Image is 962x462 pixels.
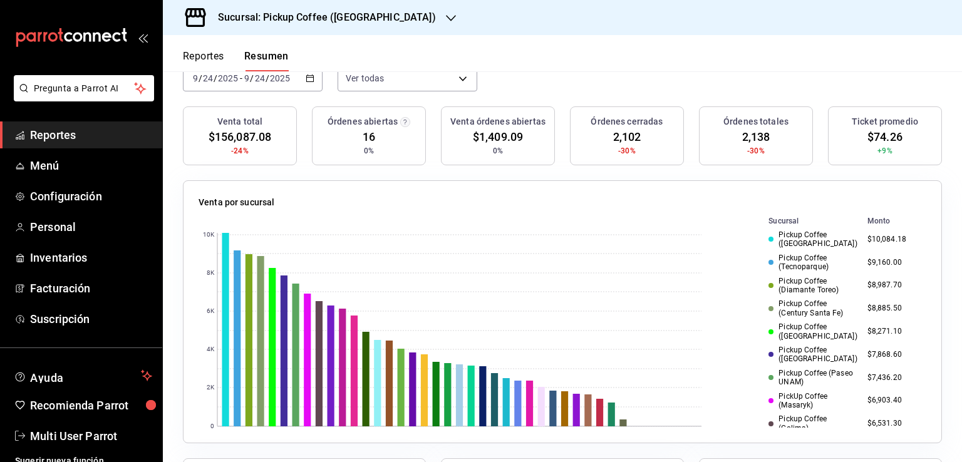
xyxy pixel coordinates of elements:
h3: Venta órdenes abiertas [450,115,546,128]
div: navigation tabs [183,50,289,71]
button: Pregunta a Parrot AI [14,75,154,101]
td: $6,531.30 [862,412,926,435]
div: Pickup Coffee ([GEOGRAPHIC_DATA]) [768,322,857,341]
span: Ver todas [346,72,384,85]
span: 16 [363,128,375,145]
h3: Órdenes cerradas [591,115,663,128]
a: Pregunta a Parrot AI [9,91,154,104]
th: Sucursal [748,214,862,228]
span: Multi User Parrot [30,428,152,444]
text: 10K [203,232,215,239]
span: / [250,73,254,83]
span: 2,102 [613,128,641,145]
td: $8,271.10 [862,320,926,343]
text: 0 [210,423,214,430]
span: Pregunta a Parrot AI [34,82,135,95]
button: Resumen [244,50,289,71]
h3: Órdenes abiertas [328,115,398,128]
text: 8K [207,270,215,277]
td: $8,987.70 [862,274,926,297]
span: -30% [747,145,765,157]
span: Menú [30,157,152,174]
p: Venta por sucursal [199,196,274,209]
span: / [199,73,202,83]
div: PickUp Coffee (Masaryk) [768,392,857,410]
button: Reportes [183,50,224,71]
span: Recomienda Parrot [30,397,152,414]
span: -30% [618,145,636,157]
input: -- [192,73,199,83]
span: $74.26 [867,128,903,145]
input: -- [254,73,266,83]
span: Configuración [30,188,152,205]
text: 4K [207,346,215,353]
td: $6,903.40 [862,389,926,413]
span: Suscripción [30,311,152,327]
text: 6K [207,308,215,315]
h3: Ticket promedio [852,115,918,128]
div: Pickup Coffee ([GEOGRAPHIC_DATA]) [768,346,857,364]
h3: Venta total [217,115,262,128]
input: -- [202,73,214,83]
span: 0% [364,145,374,157]
h3: Órdenes totales [723,115,789,128]
span: Personal [30,218,152,235]
span: / [266,73,269,83]
input: ---- [269,73,291,83]
td: $7,436.20 [862,366,926,389]
td: $8,885.50 [862,297,926,320]
th: Monto [862,214,926,228]
td: $10,084.18 [862,228,926,251]
span: Reportes [30,126,152,143]
span: $1,409.09 [473,128,523,145]
h3: Sucursal: Pickup Coffee ([GEOGRAPHIC_DATA]) [208,10,436,25]
div: Pickup Coffee (Colima) [768,414,857,433]
span: 0% [493,145,503,157]
span: +9% [877,145,892,157]
input: -- [244,73,250,83]
button: open_drawer_menu [138,33,148,43]
div: Pickup Coffee (Tecnoparque) [768,254,857,272]
span: Facturación [30,280,152,297]
span: $156,087.08 [209,128,271,145]
div: Pickup Coffee (Diamante Toreo) [768,277,857,295]
div: Pickup Coffee (Century Santa Fe) [768,299,857,317]
span: - [240,73,242,83]
span: Ayuda [30,368,136,383]
td: $7,868.60 [862,343,926,366]
td: $9,160.00 [862,251,926,274]
span: -24% [231,145,249,157]
div: Pickup Coffee (Paseo UNAM) [768,369,857,387]
span: Inventarios [30,249,152,266]
div: Pickup Coffee ([GEOGRAPHIC_DATA]) [768,230,857,249]
text: 2K [207,384,215,391]
span: 2,138 [742,128,770,145]
span: / [214,73,217,83]
input: ---- [217,73,239,83]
